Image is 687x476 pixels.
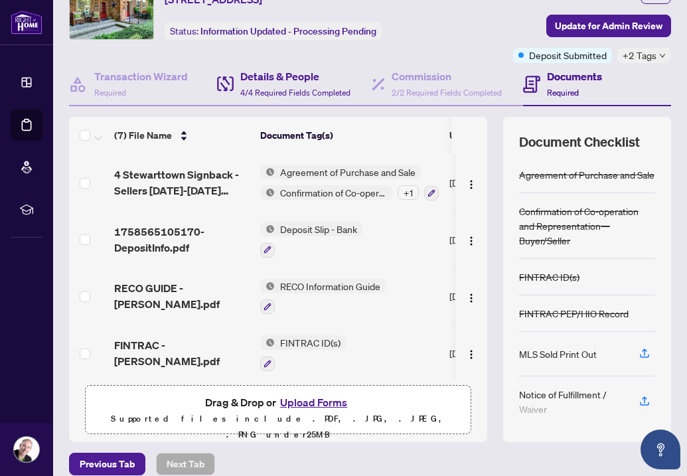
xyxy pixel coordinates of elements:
span: Agreement of Purchase and Sale [275,165,421,179]
h4: Transaction Wizard [94,68,188,84]
span: Drag & Drop or [205,394,351,411]
img: Logo [466,293,477,303]
span: Document Checklist [519,133,640,151]
button: Logo [461,229,482,250]
h4: Documents [547,68,602,84]
span: 4/4 Required Fields Completed [240,88,350,98]
div: FINTRAC PEP/HIO Record [519,306,629,321]
img: Status Icon [260,165,275,179]
span: FINTRAC ID(s) [275,335,346,350]
span: RECO Information Guide [275,279,386,293]
span: Confirmation of Co-operation and Representation—Buyer/Seller [275,185,392,200]
span: Required [547,88,579,98]
button: Open asap [641,430,680,469]
span: Previous Tab [80,453,135,475]
img: Profile Icon [14,437,39,462]
img: logo [11,10,42,35]
img: Status Icon [260,222,275,236]
h4: Details & People [240,68,350,84]
div: Agreement of Purchase and Sale [519,167,654,182]
button: Status IconFINTRAC ID(s) [260,335,346,371]
button: Logo [461,285,482,307]
img: Status Icon [260,279,275,293]
td: [DATE] [444,268,534,325]
button: Status IconAgreement of Purchase and SaleStatus IconConfirmation of Co-operation and Representati... [260,165,439,200]
img: Logo [466,349,477,360]
span: down [659,52,666,59]
th: Upload Date [444,117,534,154]
span: (7) File Name [114,128,172,143]
div: Confirmation of Co-operation and Representation—Buyer/Seller [519,204,655,248]
img: Status Icon [260,335,275,350]
span: 2/2 Required Fields Completed [392,88,502,98]
img: Logo [466,179,477,190]
div: Notice of Fulfillment / Waiver [519,387,623,416]
div: + 1 [398,185,419,200]
button: Update for Admin Review [546,15,671,37]
button: Upload Forms [276,394,351,411]
button: Logo [461,343,482,364]
p: Supported files include .PDF, .JPG, .JPEG, .PNG under 25 MB [94,411,463,443]
td: [DATE] [444,211,534,268]
button: Previous Tab [69,453,145,475]
span: Deposit Submitted [529,48,607,62]
div: FINTRAC ID(s) [519,270,579,284]
div: Status: [165,22,382,40]
button: Status IconDeposit Slip - Bank [260,222,362,258]
button: Status IconRECO Information Guide [260,279,386,315]
span: Required [94,88,126,98]
span: Information Updated - Processing Pending [200,25,376,37]
span: 4 Stewarttown Signback - Sellers [DATE]-[DATE] Accepted.pdf [114,167,250,198]
div: MLS Sold Print Out [519,347,597,361]
img: Status Icon [260,185,275,200]
td: [DATE] [444,154,534,211]
span: RECO GUIDE - [PERSON_NAME].pdf [114,280,250,312]
span: +2 Tags [623,48,656,63]
span: 1758565105170-DepositInfo.pdf [114,224,250,256]
td: [DATE] [444,325,534,382]
button: Next Tab [156,453,215,475]
th: Document Tag(s) [255,117,444,154]
button: Logo [461,172,482,193]
span: Deposit Slip - Bank [275,222,362,236]
span: FINTRAC - [PERSON_NAME].pdf [114,337,250,369]
h4: Commission [392,68,502,84]
img: Logo [466,236,477,246]
span: Update for Admin Review [555,15,662,37]
span: Drag & Drop orUpload FormsSupported files include .PDF, .JPG, .JPEG, .PNG under25MB [86,386,471,451]
th: (7) File Name [109,117,255,154]
span: Upload Date [449,128,502,143]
